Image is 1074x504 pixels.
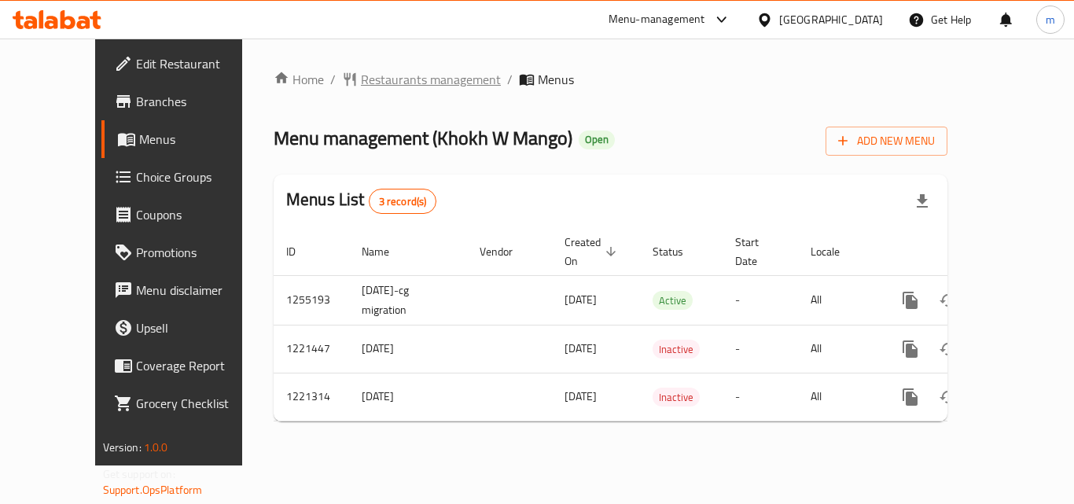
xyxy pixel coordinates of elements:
[101,234,274,271] a: Promotions
[609,10,705,29] div: Menu-management
[103,437,142,458] span: Version:
[507,70,513,89] li: /
[653,340,700,359] span: Inactive
[929,378,967,416] button: Change Status
[798,325,879,373] td: All
[136,167,262,186] span: Choice Groups
[362,242,410,261] span: Name
[274,275,349,325] td: 1255193
[361,70,501,89] span: Restaurants management
[274,373,349,421] td: 1221314
[101,158,274,196] a: Choice Groups
[579,133,615,146] span: Open
[101,347,274,384] a: Coverage Report
[1046,11,1055,28] span: m
[735,233,779,270] span: Start Date
[892,378,929,416] button: more
[144,437,168,458] span: 1.0.0
[565,233,621,270] span: Created On
[349,325,467,373] td: [DATE]
[136,92,262,111] span: Branches
[653,242,704,261] span: Status
[723,373,798,421] td: -
[274,228,1055,421] table: enhanced table
[136,54,262,73] span: Edit Restaurant
[349,275,467,325] td: [DATE]-cg migration
[101,309,274,347] a: Upsell
[798,373,879,421] td: All
[653,291,693,310] div: Active
[136,318,262,337] span: Upsell
[101,271,274,309] a: Menu disclaimer
[565,338,597,359] span: [DATE]
[653,388,700,407] span: Inactive
[136,356,262,375] span: Coverage Report
[101,196,274,234] a: Coupons
[136,205,262,224] span: Coupons
[274,325,349,373] td: 1221447
[779,11,883,28] div: [GEOGRAPHIC_DATA]
[929,330,967,368] button: Change Status
[103,480,203,500] a: Support.OpsPlatform
[103,464,175,484] span: Get support on:
[879,228,1055,276] th: Actions
[139,130,262,149] span: Menus
[579,131,615,149] div: Open
[565,289,597,310] span: [DATE]
[136,281,262,300] span: Menu disclaimer
[565,386,597,407] span: [DATE]
[286,188,436,214] h2: Menus List
[811,242,860,261] span: Locale
[349,373,467,421] td: [DATE]
[136,394,262,413] span: Grocery Checklist
[136,243,262,262] span: Promotions
[274,70,947,89] nav: breadcrumb
[723,325,798,373] td: -
[370,194,436,209] span: 3 record(s)
[826,127,947,156] button: Add New Menu
[838,131,935,151] span: Add New Menu
[274,120,572,156] span: Menu management ( Khokh W Mango )
[101,120,274,158] a: Menus
[929,281,967,319] button: Change Status
[480,242,533,261] span: Vendor
[330,70,336,89] li: /
[892,281,929,319] button: more
[274,70,324,89] a: Home
[286,242,316,261] span: ID
[342,70,501,89] a: Restaurants management
[892,330,929,368] button: more
[723,275,798,325] td: -
[101,384,274,422] a: Grocery Checklist
[798,275,879,325] td: All
[538,70,574,89] span: Menus
[903,182,941,220] div: Export file
[101,83,274,120] a: Branches
[101,45,274,83] a: Edit Restaurant
[653,292,693,310] span: Active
